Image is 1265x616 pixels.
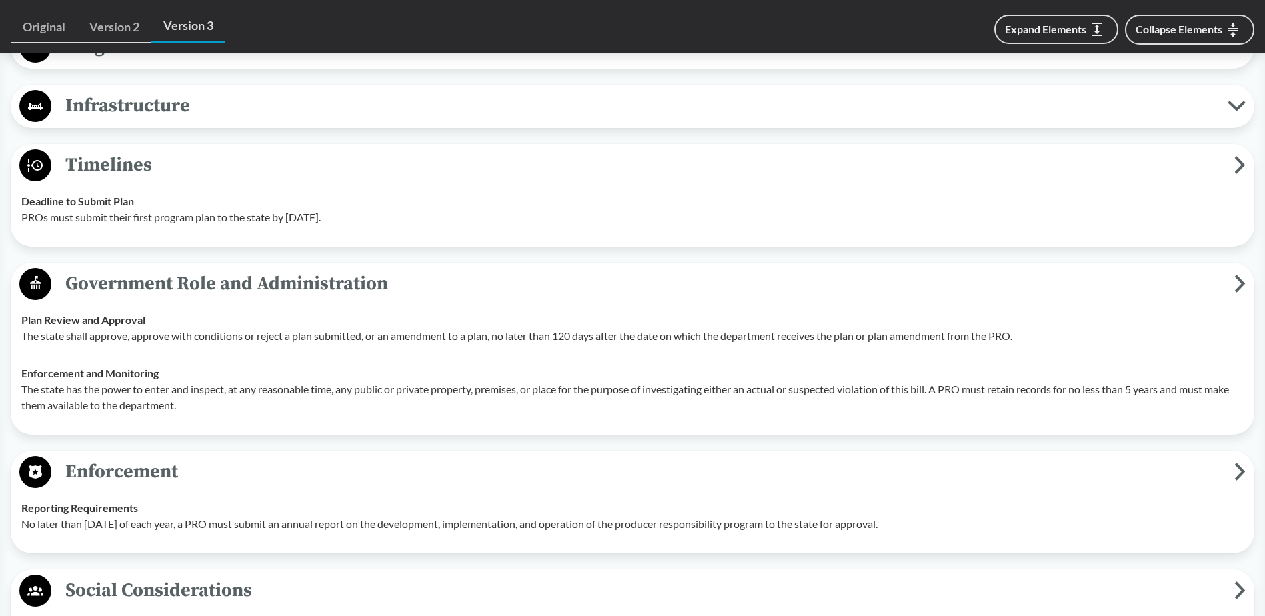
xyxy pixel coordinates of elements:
span: Infrastructure [51,91,1228,121]
button: Government Role and Administration [15,267,1250,301]
span: Social Considerations [51,575,1234,605]
button: Social Considerations [15,574,1250,608]
span: Timelines [51,150,1234,180]
button: Enforcement [15,455,1250,489]
p: PROs must submit their first program plan to the state by [DATE]. [21,209,1244,225]
button: Collapse Elements [1125,15,1254,45]
a: Version 2 [77,12,151,43]
strong: Deadline to Submit Plan [21,195,134,207]
p: The state shall approve, approve with conditions or reject a plan submitted, or an amendment to a... [21,328,1244,344]
span: Enforcement [51,457,1234,487]
strong: Enforcement and Monitoring [21,367,159,379]
span: Government Role and Administration [51,269,1234,299]
button: Timelines [15,149,1250,183]
strong: Reporting Requirements [21,501,138,514]
button: Infrastructure [15,89,1250,123]
p: The state has the power to enter and inspect, at any reasonable time, any public or private prope... [21,381,1244,413]
p: No later than [DATE] of each year, a PRO must submit an annual report on the development, impleme... [21,516,1244,532]
a: Version 3 [151,11,225,43]
button: Expand Elements [994,15,1118,44]
a: Original [11,12,77,43]
strong: Plan Review and Approval [21,313,145,326]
